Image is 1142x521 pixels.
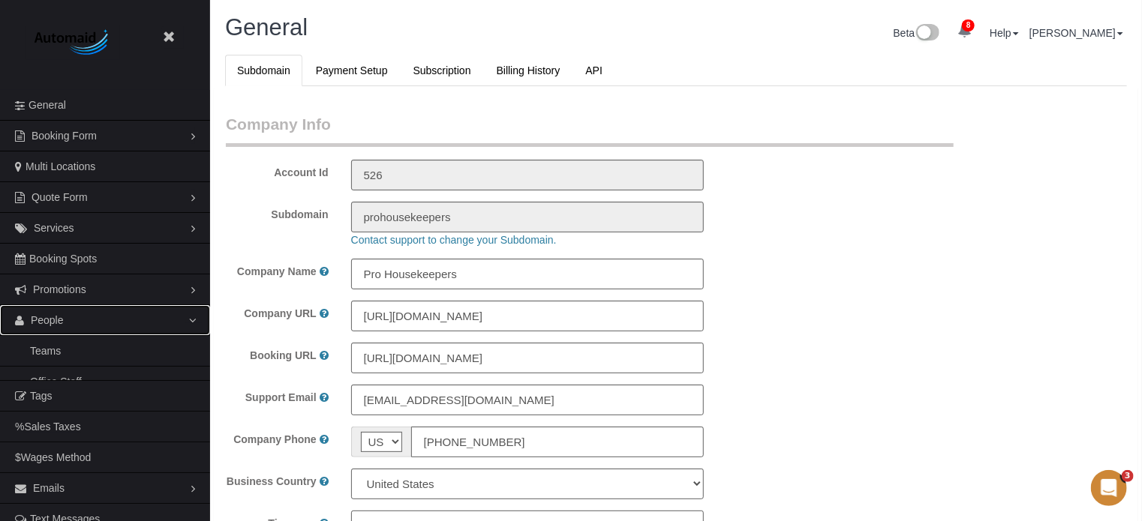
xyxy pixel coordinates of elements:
a: Payment Setup [304,55,400,86]
label: Company Phone [233,432,316,447]
img: Automaid Logo [26,26,120,60]
img: New interface [915,24,939,43]
a: API [573,55,615,86]
span: Emails [33,482,65,494]
label: Account Id [215,160,340,180]
a: [PERSON_NAME] [1029,27,1123,39]
span: Sales Taxes [24,421,80,433]
label: Subdomain [215,202,340,222]
span: General [29,99,66,111]
iframe: Intercom live chat [1091,470,1127,506]
span: Booking Form [32,130,97,142]
label: Company URL [244,306,316,321]
span: General [225,14,308,40]
span: Wages Method [21,451,92,463]
div: Contact support to change your Subdomain. [340,232,1090,247]
input: Phone [411,427,704,457]
label: Support Email [245,390,317,405]
span: 8 [962,19,975,31]
label: Business Country [227,474,317,489]
span: Services [34,222,74,234]
span: Promotions [33,283,86,295]
label: Company Name [237,264,317,279]
label: Booking URL [250,348,317,363]
span: Tags [30,390,53,402]
a: Subdomain [225,55,302,86]
a: 8 [950,15,979,48]
a: Billing History [485,55,573,86]
span: Booking Spots [29,253,97,265]
a: Beta [894,27,940,39]
span: 3 [1122,470,1134,482]
legend: Company Info [226,113,954,147]
a: Help [990,27,1019,39]
span: Multi Locations [26,160,95,172]
a: Subscription [401,55,483,86]
span: Quote Form [32,191,88,203]
span: People [31,314,64,326]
